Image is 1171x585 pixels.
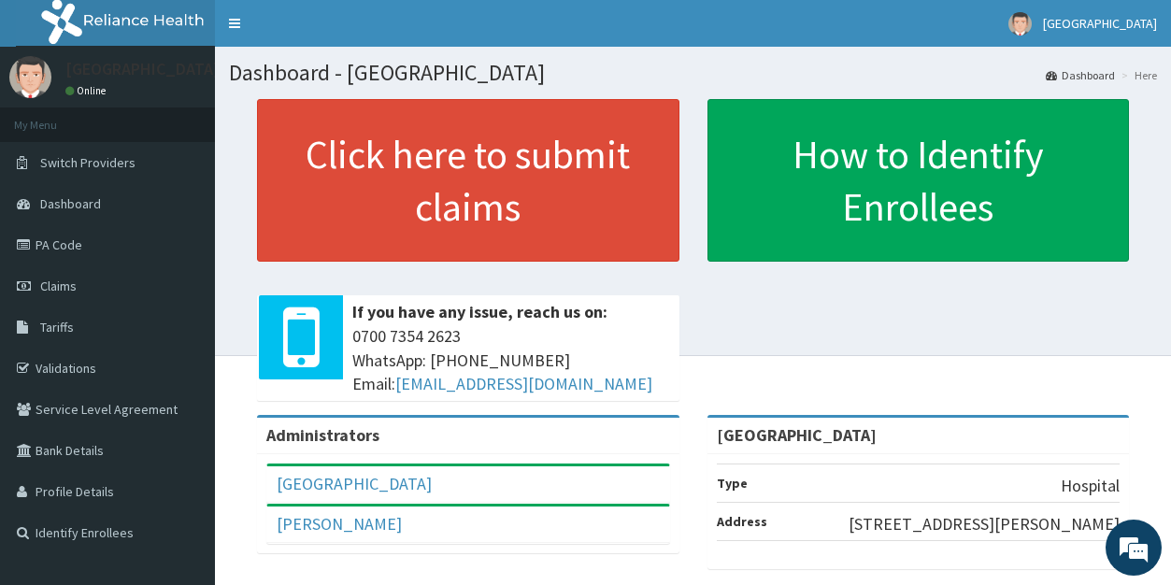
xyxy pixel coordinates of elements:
a: [GEOGRAPHIC_DATA] [277,473,432,494]
a: Dashboard [1046,67,1115,83]
p: [STREET_ADDRESS][PERSON_NAME] [849,512,1120,536]
h1: Dashboard - [GEOGRAPHIC_DATA] [229,61,1157,85]
span: Switch Providers [40,154,136,171]
a: Click here to submit claims [257,99,679,262]
span: [GEOGRAPHIC_DATA] [1043,15,1157,32]
p: Hospital [1061,474,1120,498]
span: 0700 7354 2623 WhatsApp: [PHONE_NUMBER] Email: [352,324,670,396]
p: [GEOGRAPHIC_DATA] [65,61,220,78]
span: Tariffs [40,319,74,335]
img: User Image [1008,12,1032,36]
b: Administrators [266,424,379,446]
a: Online [65,84,110,97]
b: If you have any issue, reach us on: [352,301,607,322]
li: Here [1117,67,1157,83]
a: [PERSON_NAME] [277,513,402,535]
a: How to Identify Enrollees [707,99,1130,262]
b: Type [717,475,748,492]
span: Claims [40,278,77,294]
strong: [GEOGRAPHIC_DATA] [717,424,877,446]
b: Address [717,513,767,530]
span: Dashboard [40,195,101,212]
a: [EMAIL_ADDRESS][DOMAIN_NAME] [395,373,652,394]
img: User Image [9,56,51,98]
